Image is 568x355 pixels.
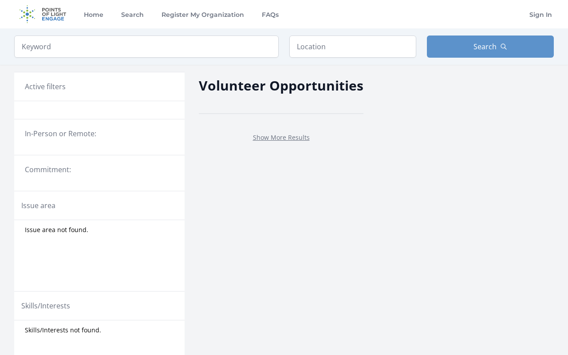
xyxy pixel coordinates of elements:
legend: In-Person or Remote: [25,128,174,139]
button: Search [427,35,554,58]
span: Skills/Interests not found. [25,326,101,335]
a: Show More Results [253,133,310,142]
legend: Commitment: [25,164,174,175]
h2: Volunteer Opportunities [199,75,363,95]
h3: Active filters [25,81,66,92]
input: Location [289,35,416,58]
legend: Issue area [21,200,55,211]
input: Keyword [14,35,279,58]
span: Search [473,41,497,52]
span: Issue area not found. [25,225,88,234]
legend: Skills/Interests [21,300,70,311]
